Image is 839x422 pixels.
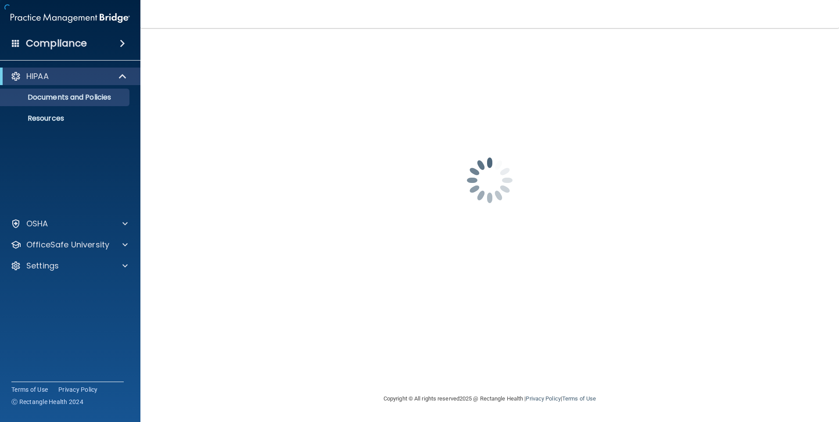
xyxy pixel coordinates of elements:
[11,9,130,27] img: PMB logo
[11,397,83,406] span: Ⓒ Rectangle Health 2024
[11,71,127,82] a: HIPAA
[58,385,98,394] a: Privacy Policy
[526,395,560,402] a: Privacy Policy
[26,218,48,229] p: OSHA
[562,395,596,402] a: Terms of Use
[6,93,125,102] p: Documents and Policies
[446,136,534,224] img: spinner.e123f6fc.gif
[11,218,128,229] a: OSHA
[26,261,59,271] p: Settings
[6,114,125,123] p: Resources
[11,240,128,250] a: OfficeSafe University
[26,240,109,250] p: OfficeSafe University
[11,385,48,394] a: Terms of Use
[11,261,128,271] a: Settings
[26,37,87,50] h4: Compliance
[26,71,49,82] p: HIPAA
[330,385,650,413] div: Copyright © All rights reserved 2025 @ Rectangle Health | |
